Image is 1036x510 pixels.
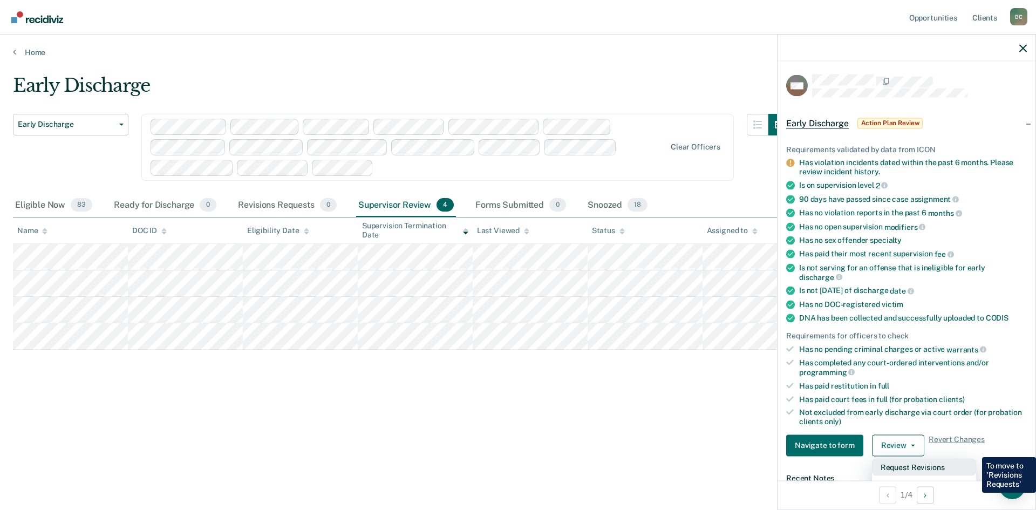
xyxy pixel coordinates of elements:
[628,198,647,212] span: 18
[799,408,1027,426] div: Not excluded from early discharge via court order (for probation clients
[799,249,1027,259] div: Has paid their most recent supervision
[592,226,625,235] div: Status
[549,198,566,212] span: 0
[929,434,985,456] span: Revert Changes
[799,263,1027,281] div: Is not serving for an offense that is ineligible for early
[799,381,1027,390] div: Has paid restitution in
[890,287,914,295] span: date
[786,434,868,456] a: Navigate to form link
[17,226,47,235] div: Name
[1010,8,1027,25] div: B C
[320,198,337,212] span: 0
[707,226,758,235] div: Assigned to
[18,120,115,129] span: Early Discharge
[473,194,568,217] div: Forms Submitted
[671,142,720,152] div: Clear officers
[71,198,92,212] span: 83
[11,11,63,23] img: Recidiviz
[999,473,1025,499] div: Open Intercom Messenger
[799,194,1027,204] div: 90 days have passed since case
[13,74,790,105] div: Early Discharge
[872,458,976,475] button: Request Revisions
[939,395,965,403] span: clients)
[112,194,219,217] div: Ready for Discharge
[884,222,926,231] span: modifiers
[799,300,1027,309] div: Has no DOC-registered
[799,344,1027,354] div: Has no pending criminal charges or active
[799,180,1027,190] div: Is on supervision level
[200,198,216,212] span: 0
[13,194,94,217] div: Eligible Now
[986,313,1008,322] span: CODIS
[799,368,855,376] span: programming
[872,434,924,456] button: Review
[585,194,650,217] div: Snoozed
[786,434,863,456] button: Navigate to form
[946,345,986,353] span: warrants
[786,331,1027,340] div: Requirements for officers to check
[935,250,954,259] span: fee
[786,145,1027,154] div: Requirements validated by data from ICON
[878,381,889,390] span: full
[786,118,849,128] span: Early Discharge
[13,47,1023,57] a: Home
[910,195,959,203] span: assignment
[778,480,1035,509] div: 1 / 4
[872,475,976,493] button: Approve Snooze
[824,417,841,426] span: only)
[236,194,338,217] div: Revisions Requests
[799,286,1027,296] div: Is not [DATE] of discharge
[917,486,934,504] button: Next Opportunity
[437,198,454,212] span: 4
[882,300,903,308] span: victim
[799,208,1027,218] div: Has no violation reports in the past 6
[247,226,309,235] div: Eligibility Date
[799,273,842,281] span: discharge
[799,395,1027,404] div: Has paid court fees in full (for probation
[879,486,896,504] button: Previous Opportunity
[799,358,1027,377] div: Has completed any court-ordered interventions and/or
[799,222,1027,232] div: Has no open supervision
[356,194,456,217] div: Supervisor Review
[857,118,923,128] span: Action Plan Review
[1010,8,1027,25] button: Profile dropdown button
[786,473,1027,482] dt: Recent Notes
[799,236,1027,245] div: Has no sex offender
[876,181,888,189] span: 2
[799,158,1027,176] div: Has violation incidents dated within the past 6 months. Please review incident history.
[928,208,962,217] span: months
[132,226,167,235] div: DOC ID
[477,226,529,235] div: Last Viewed
[778,106,1035,140] div: Early DischargeAction Plan Review
[362,221,468,240] div: Supervision Termination Date
[799,313,1027,322] div: DNA has been collected and successfully uploaded to
[870,236,902,244] span: specialty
